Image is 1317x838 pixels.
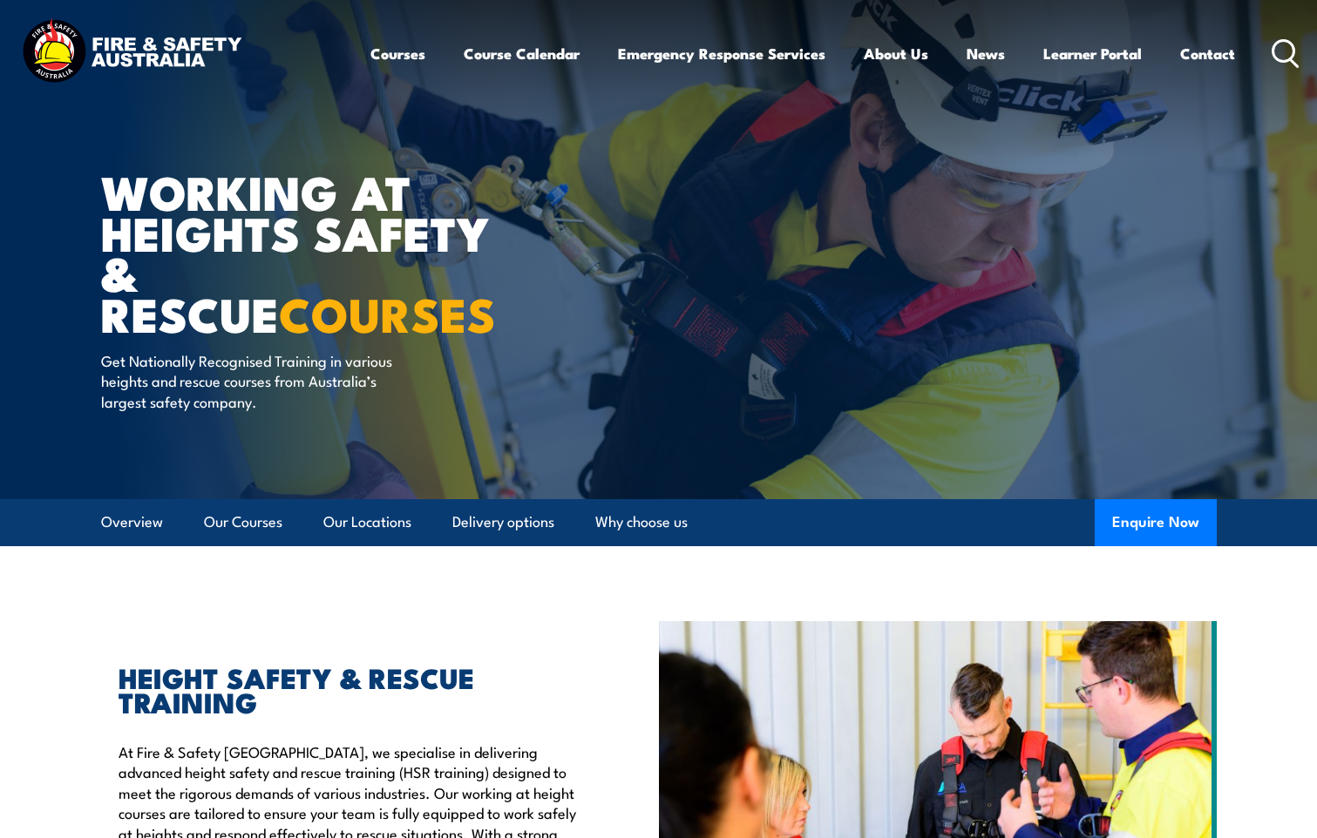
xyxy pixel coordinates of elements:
p: Get Nationally Recognised Training in various heights and rescue courses from Australia’s largest... [101,350,419,411]
h2: HEIGHT SAFETY & RESCUE TRAINING [119,665,579,713]
button: Enquire Now [1095,499,1217,546]
a: Our Courses [204,499,282,545]
a: Courses [370,30,425,77]
a: News [967,30,1005,77]
a: Learner Portal [1043,30,1142,77]
a: Delivery options [452,499,554,545]
a: Our Locations [323,499,411,545]
a: Course Calendar [464,30,580,77]
a: Why choose us [595,499,688,545]
a: Contact [1180,30,1235,77]
strong: COURSES [279,276,496,348]
a: About Us [864,30,928,77]
a: Overview [101,499,163,545]
h1: WORKING AT HEIGHTS SAFETY & RESCUE [101,171,532,334]
a: Emergency Response Services [618,30,825,77]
